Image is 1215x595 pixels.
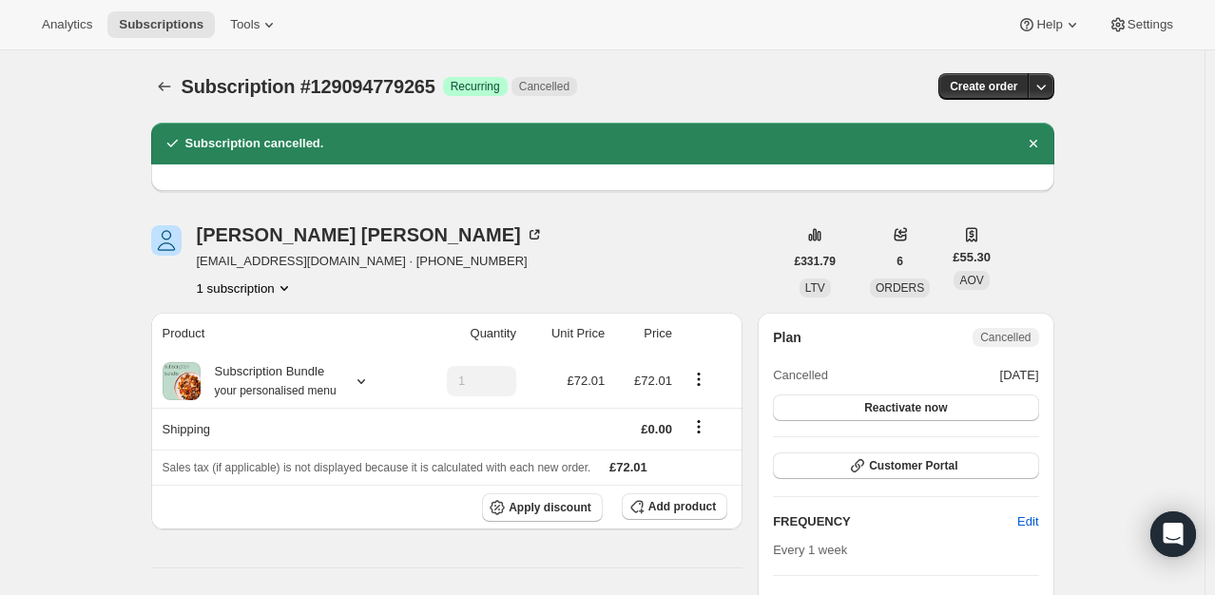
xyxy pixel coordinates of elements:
button: Reactivate now [773,394,1038,421]
button: Subscriptions [107,11,215,38]
span: Customer Portal [869,458,957,473]
span: £72.01 [634,374,672,388]
button: £331.79 [783,248,847,275]
img: product img [163,362,201,400]
th: Shipping [151,408,412,450]
button: Apply discount [482,493,603,522]
span: Recurring [451,79,500,94]
th: Price [610,313,678,355]
span: Every 1 week [773,543,847,557]
button: 6 [885,248,915,275]
th: Product [151,313,412,355]
span: Settings [1128,17,1173,32]
small: your personalised menu [215,384,337,397]
button: Product actions [197,278,294,297]
span: Create order [950,79,1017,94]
span: Sales tax (if applicable) is not displayed because it is calculated with each new order. [163,461,591,474]
span: Reactivate now [864,400,947,415]
div: [PERSON_NAME] [PERSON_NAME] [197,225,544,244]
span: Help [1036,17,1062,32]
span: Subscriptions [119,17,203,32]
span: ORDERS [876,281,924,295]
span: Cancelled [519,79,569,94]
span: Cancelled [773,366,828,385]
button: Edit [1006,507,1050,537]
button: Subscriptions [151,73,178,100]
th: Unit Price [522,313,610,355]
span: Edit [1017,512,1038,531]
button: Help [1006,11,1092,38]
span: £331.79 [795,254,836,269]
span: [DATE] [1000,366,1039,385]
span: Tools [230,17,260,32]
button: Customer Portal [773,452,1038,479]
span: LTV [805,281,825,295]
button: Dismiss notification [1020,130,1047,157]
th: Quantity [412,313,522,355]
h2: Subscription cancelled. [185,134,324,153]
button: Tools [219,11,290,38]
div: Subscription Bundle [201,362,337,400]
span: £0.00 [641,422,672,436]
span: Subscription #129094779265 [182,76,435,97]
span: Cancelled [980,330,1031,345]
span: Add product [648,499,716,514]
span: £55.30 [953,248,991,267]
span: [EMAIL_ADDRESS][DOMAIN_NAME] · [PHONE_NUMBER] [197,252,544,271]
button: Analytics [30,11,104,38]
span: Stuart Brisdon [151,225,182,256]
h2: Plan [773,328,801,347]
span: Analytics [42,17,92,32]
button: Shipping actions [684,416,714,437]
h2: FREQUENCY [773,512,1017,531]
button: Create order [938,73,1029,100]
span: £72.01 [609,460,647,474]
span: £72.01 [567,374,605,388]
div: Open Intercom Messenger [1150,511,1196,557]
span: 6 [897,254,903,269]
span: AOV [959,274,983,287]
button: Settings [1097,11,1185,38]
button: Product actions [684,369,714,390]
button: Add product [622,493,727,520]
span: Apply discount [509,500,591,515]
